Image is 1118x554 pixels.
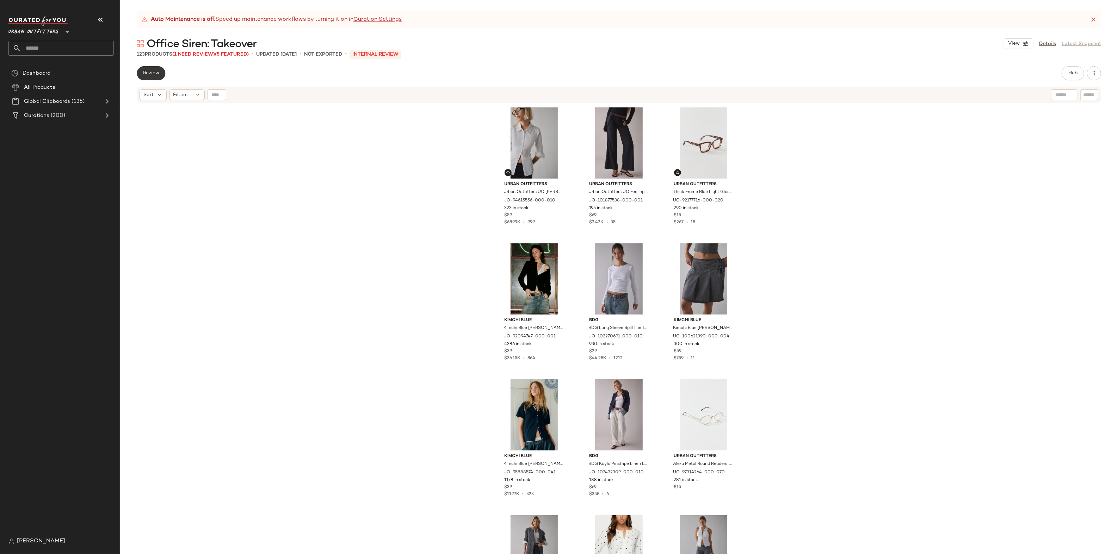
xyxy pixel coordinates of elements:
a: Details [1039,40,1056,48]
span: • [606,356,613,361]
p: Not Exported [304,51,342,58]
span: (200) [49,112,65,120]
span: BDG [589,317,649,324]
span: Thick Frame Blue Light Glasses in Brown, Women's at Urban Outfitters [673,189,733,195]
img: 92094747_001_b [499,243,570,315]
img: 102270691_010_b [583,243,654,315]
span: • [520,492,527,497]
img: svg%3e [675,170,680,175]
img: svg%3e [11,70,18,77]
span: UO-92177716-000-020 [673,198,724,204]
span: $39 [505,348,512,355]
span: $59 [674,348,682,355]
span: View [1008,41,1020,46]
span: • [299,50,301,58]
button: Review [137,66,165,80]
span: UO-100621390-000-004 [673,334,730,340]
span: Global Clipboards [24,98,70,106]
span: Urban Outfitters UO Feeling It Twill Low-Rise Wide Leg Trouser Pant in Black, Women's at Urban Ou... [588,189,648,195]
strong: Auto Maintenance is off. [151,15,215,24]
p: updated [DATE] [256,51,297,58]
span: UO-102270691-000-010 [588,334,643,340]
span: Urban Outfitters [674,181,734,188]
span: $11.77K [505,492,520,497]
span: 300 in stock [674,341,700,348]
span: UO-92094747-000-001 [504,334,556,340]
span: Kimchi Blue [PERSON_NAME] in Black, Women's at Urban Outfitters [504,325,563,331]
img: cfy_white_logo.C9jOOHJF.svg [8,16,68,26]
span: Urban Outfitters [505,181,564,188]
span: Kimchi Blue [674,317,734,324]
span: Sort [143,91,154,99]
img: svg%3e [506,170,510,175]
span: 1212 [613,356,623,361]
img: 102432309_010_b [583,379,654,450]
span: Urban Outfitters [674,453,734,460]
span: $358 [589,492,599,497]
span: Urban Outfitters UO [PERSON_NAME] Slim Button Up Shirt Top in White, Women's at Urban Outfitters [504,189,563,195]
span: $15 [674,212,681,219]
span: $2.42K [589,220,604,225]
img: svg%3e [137,40,144,47]
span: 281 in stock [674,477,698,484]
img: 100621390_004_b [668,243,739,315]
img: 95888574_041_b [499,379,570,450]
p: INTERNAL REVIEW [350,50,401,59]
img: 94615556_010_b [499,107,570,179]
span: Kimchi Blue [PERSON_NAME] Sleeve Cardigan in Navy, Women's at Urban Outfitters [504,461,563,467]
span: 35 [611,220,616,225]
span: • [521,220,528,225]
img: svg%3e [8,539,14,544]
span: $68.99K [505,220,521,225]
span: UO-101877538-000-001 [588,198,643,204]
span: UO-95888574-000-041 [504,469,556,476]
span: UO-102432309-000-010 [588,469,644,476]
span: • [604,220,611,225]
span: Dashboard [23,69,50,77]
span: Kimchi Blue [505,317,564,324]
span: $39 [505,484,512,491]
span: $759 [674,356,684,361]
span: Kimchi Blue [PERSON_NAME] Double Buckle-Front Pleated Midi Skirt in Grey, Women's at Urban Outfit... [673,325,733,331]
span: 864 [528,356,536,361]
span: $267 [674,220,684,225]
span: $36.15K [505,356,521,361]
div: Products [137,51,249,58]
span: • [521,356,528,361]
span: BDG Kayla Pinstripe Linen Low-Rise Pant in White Stripe, Women's at Urban Outfitters [588,461,648,467]
span: BDG Long Sleeve Spill The Tee in White, Women's at Urban Outfitters [588,325,648,331]
span: 290 in stock [674,205,699,212]
span: 18 [691,220,696,225]
span: (135) [70,98,85,106]
span: Urban Outfitters [8,24,59,37]
span: 1178 in stock [505,477,531,484]
span: $44.28K [589,356,606,361]
span: UO-97314264-000-070 [673,469,725,476]
span: 11 [691,356,695,361]
span: 999 [528,220,535,225]
span: • [684,356,691,361]
span: • [599,492,606,497]
span: $15 [674,484,681,491]
img: 92177716_020_b [668,107,739,179]
span: Urban Outfitters [589,181,649,188]
span: $59 [505,212,512,219]
a: Curation Settings [353,15,402,24]
span: [PERSON_NAME] [17,537,65,546]
span: BDG [589,453,649,460]
span: Review [143,70,159,76]
img: 97314264_070_b [668,379,739,450]
span: 930 in stock [589,341,614,348]
span: • [252,50,253,58]
span: UO-94615556-000-010 [504,198,556,204]
span: $69 [589,484,597,491]
span: $69 [589,212,597,219]
span: Office Siren: Takeover [147,37,257,51]
span: 188 in stock [589,477,614,484]
span: (1 Need Review) [172,52,215,57]
span: 6 [606,492,609,497]
span: Hub [1068,70,1078,76]
span: Filters [173,91,188,99]
span: • [684,220,691,225]
span: Alexa Metal Round Readers in Gold, Women's at Urban Outfitters [673,461,733,467]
